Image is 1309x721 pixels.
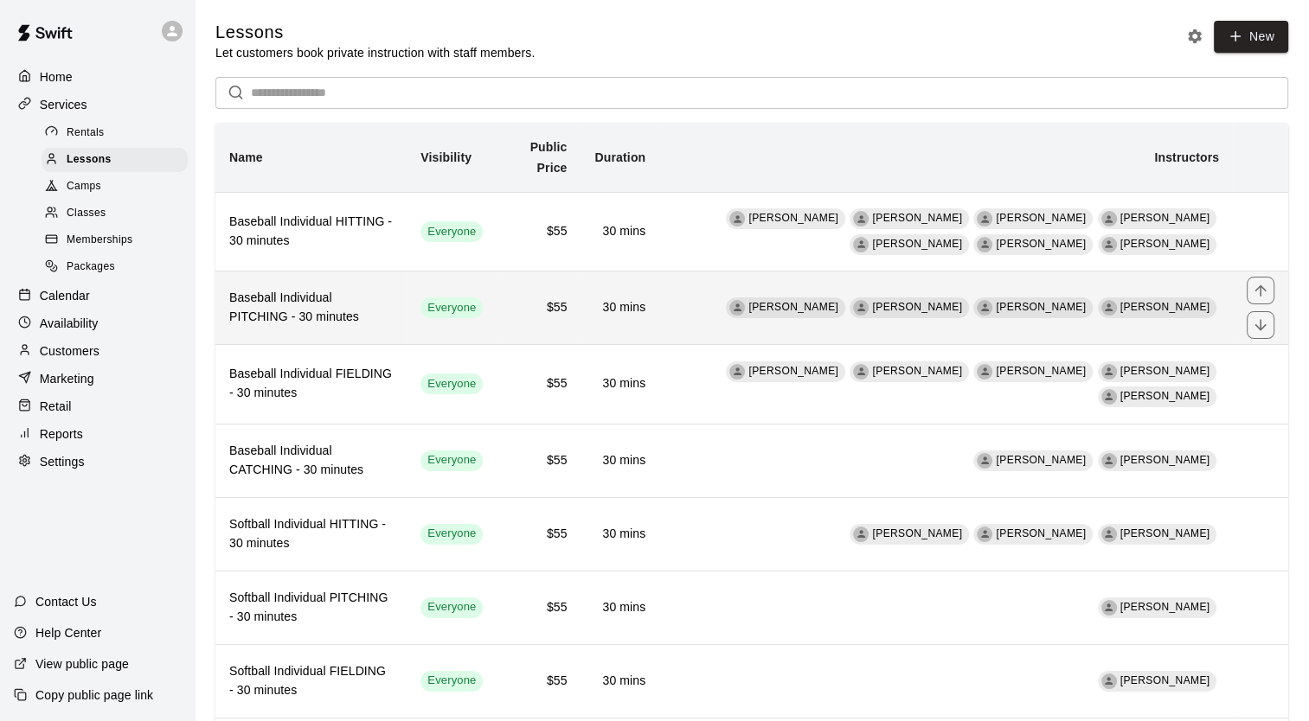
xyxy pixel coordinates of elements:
[42,201,188,226] div: Classes
[229,289,393,327] h6: Baseball Individual PITCHING - 30 minutes
[977,526,992,542] div: Gamaliel Martinez
[594,374,645,393] h6: 30 mins
[996,527,1086,539] span: [PERSON_NAME]
[872,212,962,224] span: [PERSON_NAME]
[42,227,195,254] a: Memberships
[67,205,106,222] span: Classes
[42,148,188,172] div: Lessons
[853,211,869,227] div: Bradlee Fuhrhop
[420,297,483,318] div: This service is visible to all of your customers
[1182,23,1208,49] button: Lesson settings
[215,44,535,61] p: Let customers book private instruction with staff members.
[1101,389,1117,405] div: Connor Riley
[420,599,483,616] span: Everyone
[229,515,393,553] h6: Softball Individual HITTING - 30 minutes
[67,258,115,276] span: Packages
[1101,600,1117,616] div: Maddie Powers
[1120,301,1210,313] span: [PERSON_NAME]
[853,526,869,542] div: Cory Harris
[977,211,992,227] div: Gamaliel Martinez
[420,300,483,316] span: Everyone
[1101,453,1117,469] div: Jacob Viaene
[530,140,568,175] b: Public Price
[14,92,181,118] a: Services
[510,672,567,691] h6: $55
[977,453,992,469] div: Bradlee Fuhrhop
[420,150,472,164] b: Visibility
[67,232,132,249] span: Memberships
[510,525,567,544] h6: $55
[853,300,869,316] div: Mathew Ulrich
[229,213,393,251] h6: Baseball Individual HITTING - 30 minutes
[594,525,645,544] h6: 30 mins
[1120,454,1210,466] span: [PERSON_NAME]
[872,238,962,250] span: [PERSON_NAME]
[594,598,645,617] h6: 30 mins
[420,373,483,394] div: This service is visible to all of your customers
[420,450,483,471] div: This service is visible to all of your customers
[40,453,85,470] p: Settings
[67,178,101,195] span: Camps
[872,527,962,539] span: [PERSON_NAME]
[14,338,181,364] a: Customers
[40,315,99,332] p: Availability
[14,64,181,90] a: Home
[14,310,181,336] div: Availability
[1247,311,1274,339] button: move item down
[14,449,181,475] div: Settings
[420,221,483,242] div: This service is visible to all of your customers
[215,21,535,44] h5: Lessons
[420,673,483,689] span: Everyone
[42,201,195,227] a: Classes
[1120,212,1210,224] span: [PERSON_NAME]
[14,393,181,419] a: Retail
[996,365,1086,377] span: [PERSON_NAME]
[42,121,188,145] div: Rentals
[1101,300,1117,316] div: Ian Fink
[42,254,195,281] a: Packages
[729,300,745,316] div: Bradlee Fuhrhop
[35,655,129,673] p: View public page
[42,255,188,279] div: Packages
[14,283,181,309] a: Calendar
[510,598,567,617] h6: $55
[977,364,992,380] div: Gamaliel Martinez
[748,365,838,377] span: [PERSON_NAME]
[67,124,105,142] span: Rentals
[420,597,483,618] div: This service is visible to all of your customers
[1120,527,1210,539] span: [PERSON_NAME]
[996,212,1086,224] span: [PERSON_NAME]
[1101,526,1117,542] div: Maddie Powers
[594,451,645,470] h6: 30 mins
[1101,364,1117,380] div: Ian Fink
[1101,673,1117,689] div: Maddie Powers
[510,374,567,393] h6: $55
[748,212,838,224] span: [PERSON_NAME]
[420,376,483,392] span: Everyone
[420,524,483,545] div: This service is visible to all of your customers
[1120,238,1210,250] span: [PERSON_NAME]
[14,366,181,392] a: Marketing
[510,222,567,241] h6: $55
[1120,365,1210,377] span: [PERSON_NAME]
[594,672,645,691] h6: 30 mins
[229,150,263,164] b: Name
[420,452,483,469] span: Everyone
[729,211,745,227] div: Cory Harris
[14,421,181,447] a: Reports
[67,151,112,169] span: Lessons
[40,370,94,387] p: Marketing
[1247,277,1274,304] button: move item up
[594,298,645,317] h6: 30 mins
[510,451,567,470] h6: $55
[748,301,838,313] span: [PERSON_NAME]
[1154,150,1219,164] b: Instructors
[42,174,195,201] a: Camps
[1120,674,1210,686] span: [PERSON_NAME]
